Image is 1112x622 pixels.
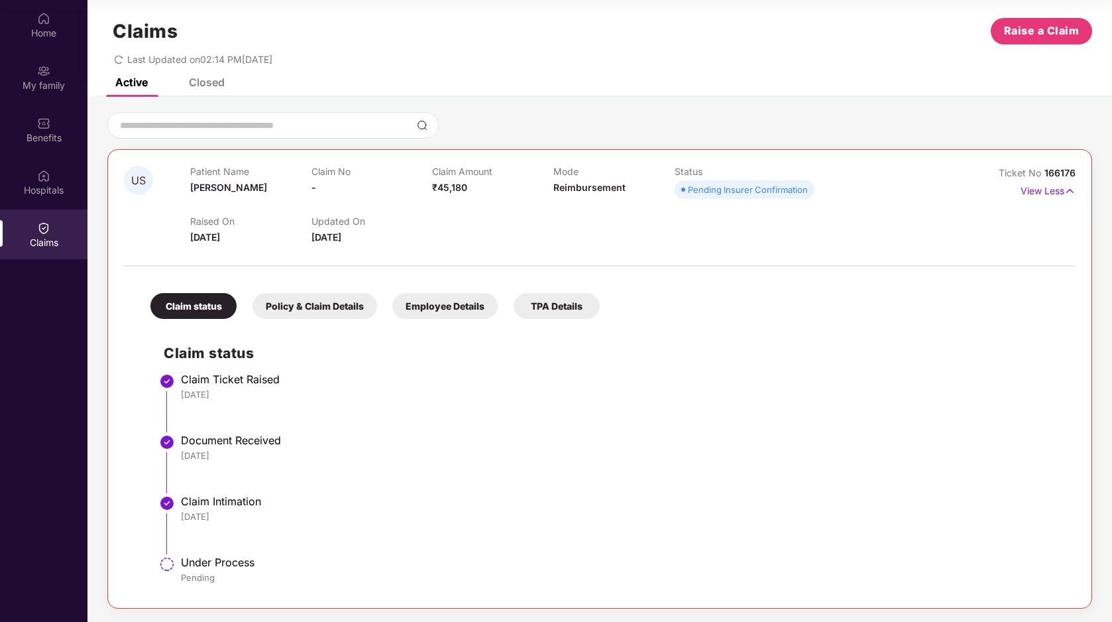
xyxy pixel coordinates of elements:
[181,556,1062,569] div: Under Process
[311,216,433,227] p: Updated On
[159,556,175,572] img: svg+xml;base64,PHN2ZyBpZD0iU3RlcC1QZW5kaW5nLTMyeDMyIiB4bWxucz0iaHR0cDovL3d3dy53My5vcmcvMjAwMC9zdm...
[311,166,433,177] p: Claim No
[181,511,1062,523] div: [DATE]
[150,293,237,319] div: Claim status
[553,182,626,193] span: Reimbursement
[999,167,1044,178] span: Ticket No
[115,76,148,89] div: Active
[127,54,272,65] span: Last Updated on 02:14 PM[DATE]
[159,373,175,389] img: svg+xml;base64,PHN2ZyBpZD0iU3RlcC1Eb25lLTMyeDMyIiB4bWxucz0iaHR0cDovL3d3dy53My5vcmcvMjAwMC9zdmciIH...
[164,342,1062,364] h2: Claim status
[1064,184,1076,198] img: svg+xml;base64,PHN2ZyB4bWxucz0iaHR0cDovL3d3dy53My5vcmcvMjAwMC9zdmciIHdpZHRoPSIxNyIgaGVpZ2h0PSIxNy...
[190,231,220,243] span: [DATE]
[159,495,175,511] img: svg+xml;base64,PHN2ZyBpZD0iU3RlcC1Eb25lLTMyeDMyIiB4bWxucz0iaHR0cDovL3d3dy53My5vcmcvMjAwMC9zdmciIH...
[991,18,1092,44] button: Raise a Claim
[1021,180,1076,198] p: View Less
[417,120,427,131] img: svg+xml;base64,PHN2ZyBpZD0iU2VhcmNoLTMyeDMyIiB4bWxucz0iaHR0cDovL3d3dy53My5vcmcvMjAwMC9zdmciIHdpZH...
[432,182,467,193] span: ₹45,180
[181,434,1062,447] div: Document Received
[37,221,50,235] img: svg+xml;base64,PHN2ZyBpZD0iQ2xhaW0iIHhtbG5zPSJodHRwOi8vd3d3LnczLm9yZy8yMDAwL3N2ZyIgd2lkdGg9IjIwIi...
[688,183,808,196] div: Pending Insurer Confirmation
[432,166,553,177] p: Claim Amount
[190,182,267,193] span: [PERSON_NAME]
[311,182,316,193] span: -
[252,293,377,319] div: Policy & Claim Details
[181,495,1062,508] div: Claim Intimation
[1004,23,1080,39] span: Raise a Claim
[675,166,796,177] p: Status
[131,175,146,186] span: US
[37,169,50,182] img: svg+xml;base64,PHN2ZyBpZD0iSG9zcGl0YWxzIiB4bWxucz0iaHR0cDovL3d3dy53My5vcmcvMjAwMC9zdmciIHdpZHRoPS...
[37,117,50,130] img: svg+xml;base64,PHN2ZyBpZD0iQmVuZWZpdHMiIHhtbG5zPSJodHRwOi8vd3d3LnczLm9yZy8yMDAwL3N2ZyIgd2lkdGg9Ij...
[37,12,50,25] img: svg+xml;base64,PHN2ZyBpZD0iSG9tZSIgeG1sbnM9Imh0dHA6Ly93d3cudzMub3JnLzIwMDAvc3ZnIiB3aWR0aD0iMjAiIG...
[190,216,311,227] p: Raised On
[113,20,178,42] h1: Claims
[392,293,498,319] div: Employee Details
[311,231,341,243] span: [DATE]
[189,76,225,89] div: Closed
[553,166,675,177] p: Mode
[37,64,50,78] img: svg+xml;base64,PHN2ZyB3aWR0aD0iMjAiIGhlaWdodD0iMjAiIHZpZXdCb3g9IjAgMCAyMCAyMCIgZmlsbD0ibm9uZSIgeG...
[514,293,600,319] div: TPA Details
[181,572,1062,584] div: Pending
[181,373,1062,386] div: Claim Ticket Raised
[181,450,1062,462] div: [DATE]
[181,389,1062,401] div: [DATE]
[159,434,175,450] img: svg+xml;base64,PHN2ZyBpZD0iU3RlcC1Eb25lLTMyeDMyIiB4bWxucz0iaHR0cDovL3d3dy53My5vcmcvMjAwMC9zdmciIH...
[1044,167,1076,178] span: 166176
[114,54,123,65] span: redo
[190,166,311,177] p: Patient Name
